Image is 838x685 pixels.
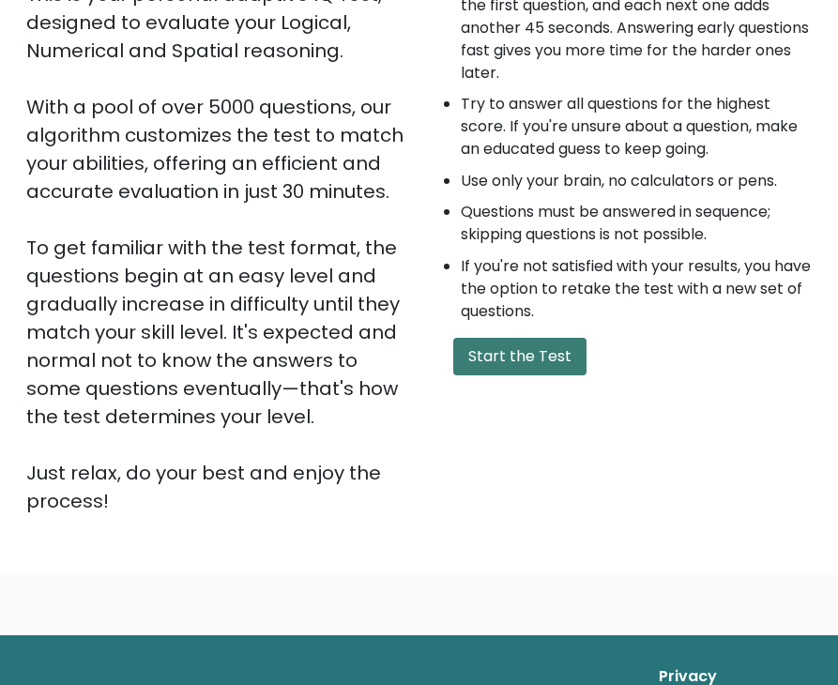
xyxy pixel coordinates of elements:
[453,338,587,375] button: Start the Test
[461,201,813,246] li: Questions must be answered in sequence; skipping questions is not possible.
[461,255,813,323] li: If you're not satisfied with your results, you have the option to retake the test with a new set ...
[461,170,813,192] li: Use only your brain, no calculators or pens.
[461,93,813,160] li: Try to answer all questions for the highest score. If you're unsure about a question, make an edu...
